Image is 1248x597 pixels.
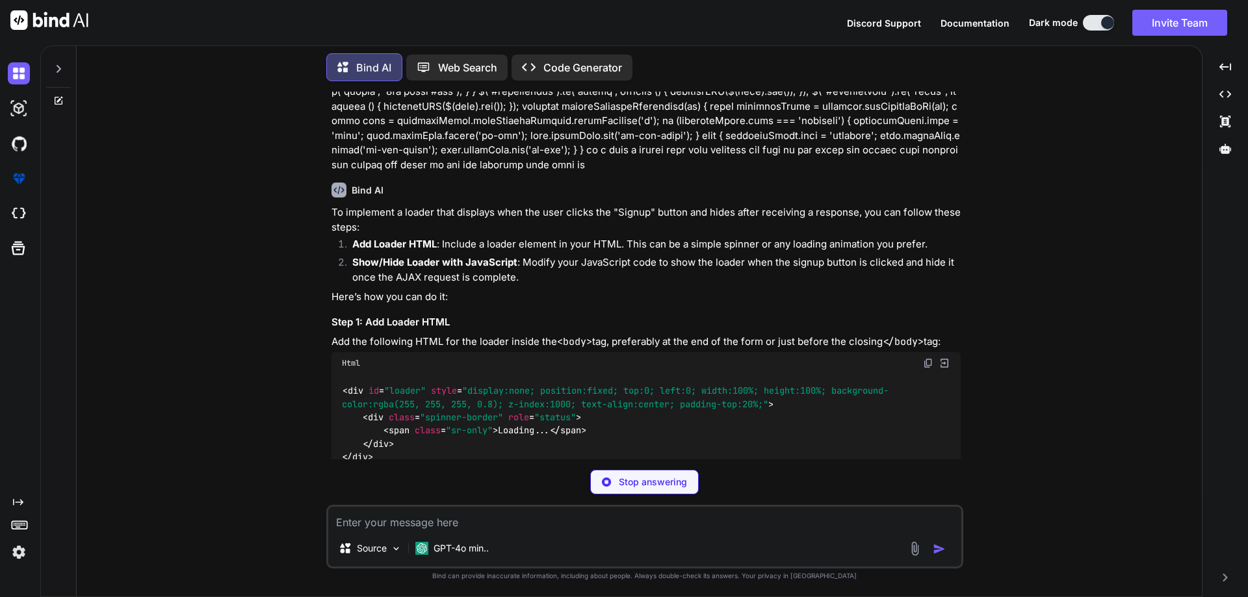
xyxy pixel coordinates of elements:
[420,411,503,423] span: "spinner-border"
[357,542,387,555] p: Source
[331,290,961,305] p: Here’s how you can do it:
[363,438,394,450] span: </ >
[356,60,391,75] p: Bind AI
[342,451,373,463] span: </ >
[384,385,426,397] span: "loader"
[352,184,383,197] h6: Bind AI
[342,384,889,464] code: Loading...
[352,255,961,285] p: : Modify your JavaScript code to show the loader when the signup button is clicked and hide it on...
[933,542,946,555] img: icon
[8,541,30,563] img: settings
[415,542,428,555] img: GPT-4o mini
[557,335,592,348] code: <body>
[434,542,489,555] p: GPT-4o min..
[883,335,924,348] code: </body>
[543,60,622,75] p: Code Generator
[342,385,889,410] span: < = = >
[331,315,961,330] h3: Step 1: Add Loader HTML
[619,476,687,489] p: Stop answering
[331,205,961,235] p: To implement a loader that displays when the user clicks the "Signup" button and hides after rece...
[352,237,961,252] p: : Include a loader element in your HTML. This can be a simple spinner or any loading animation yo...
[326,571,963,581] p: Bind can provide inaccurate information, including about people. Always double-check its answers....
[331,335,961,349] p: Add the following HTML for the loader inside the tag, preferably at the end of the form or just b...
[534,411,576,423] span: "status"
[941,16,1009,30] button: Documentation
[369,385,379,397] span: id
[348,385,363,397] span: div
[8,97,30,120] img: darkAi-studio
[847,16,921,30] button: Discord Support
[352,238,437,250] strong: Add Loader HTML
[560,425,581,437] span: span
[907,541,922,556] img: attachment
[363,411,581,423] span: < = = >
[389,425,409,437] span: span
[438,60,497,75] p: Web Search
[8,168,30,190] img: premium
[8,203,30,225] img: cloudideIcon
[431,385,457,397] span: style
[923,358,933,368] img: copy
[1029,16,1078,29] span: Dark mode
[373,438,389,450] span: div
[342,358,360,368] span: Html
[847,18,921,29] span: Discord Support
[389,411,415,423] span: class
[446,425,493,437] span: "sr-only"
[8,62,30,84] img: darkChat
[383,425,498,437] span: < = >
[352,451,368,463] span: div
[352,256,517,268] strong: Show/Hide Loader with JavaScript
[550,425,586,437] span: </ >
[508,411,529,423] span: role
[368,411,383,423] span: div
[941,18,1009,29] span: Documentation
[342,385,889,410] span: "display:none; position:fixed; top:0; left:0; width:100%; height:100%; background-color:rgba(255,...
[391,543,402,554] img: Pick Models
[939,357,950,369] img: Open in Browser
[10,10,88,30] img: Bind AI
[1132,10,1227,36] button: Invite Team
[415,425,441,437] span: class
[8,133,30,155] img: githubDark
